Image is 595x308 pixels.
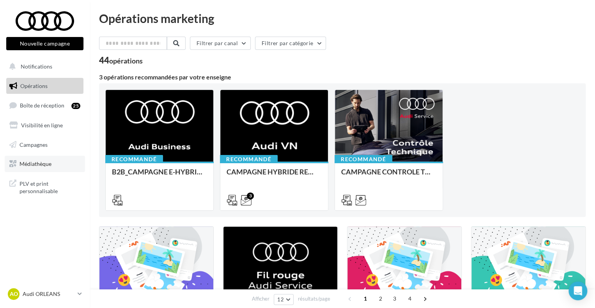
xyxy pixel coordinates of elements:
div: 3 [247,192,254,199]
span: 3 [388,292,401,305]
button: Nouvelle campagne [6,37,83,50]
span: 12 [277,296,284,303]
span: Campagnes [19,141,48,148]
a: Opérations [5,78,85,94]
p: Audi ORLEANS [23,290,74,298]
div: 25 [71,103,80,109]
span: résultats/page [298,295,330,303]
button: Notifications [5,58,82,75]
div: B2B_CAMPAGNE E-HYBRID OCTOBRE [112,168,207,183]
button: Filtrer par canal [190,37,251,50]
div: Recommandé [220,155,278,164]
div: Recommandé [335,155,392,164]
div: CAMPAGNE CONTROLE TECHNIQUE 25€ OCTOBRE [341,168,436,183]
a: AO Audi ORLEANS [6,287,83,301]
span: Visibilité en ligne [21,122,63,128]
span: 1 [359,292,372,305]
span: Opérations [20,83,48,89]
span: PLV et print personnalisable [19,178,80,195]
div: CAMPAGNE HYBRIDE RECHARGEABLE [227,168,322,183]
span: 2 [374,292,387,305]
a: Visibilité en ligne [5,117,85,134]
span: 4 [404,292,416,305]
span: Boîte de réception [20,102,64,109]
button: 12 [274,294,294,305]
a: Médiathèque [5,156,85,172]
div: 3 opérations recommandées par votre enseigne [99,74,586,80]
a: Campagnes [5,137,85,153]
span: Afficher [252,295,269,303]
div: 44 [99,56,143,65]
a: PLV et print personnalisable [5,175,85,198]
span: Médiathèque [19,160,51,167]
div: Open Intercom Messenger [568,282,587,300]
div: opérations [109,57,143,64]
div: Recommandé [105,155,163,164]
a: Boîte de réception25 [5,97,85,114]
button: Filtrer par catégorie [255,37,326,50]
span: AO [10,290,18,298]
div: Opérations marketing [99,12,586,24]
span: Notifications [21,63,52,70]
